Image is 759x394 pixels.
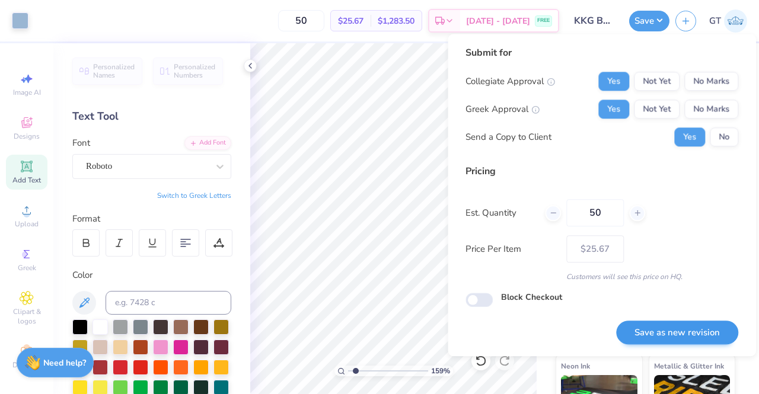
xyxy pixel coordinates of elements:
[6,307,47,326] span: Clipart & logos
[14,132,40,141] span: Designs
[338,15,363,27] span: $25.67
[565,9,623,33] input: Untitled Design
[278,10,324,31] input: – –
[184,136,231,150] div: Add Font
[616,321,738,345] button: Save as new revision
[501,291,562,303] label: Block Checkout
[654,360,724,372] span: Metallic & Glitter Ink
[157,191,231,200] button: Switch to Greek Letters
[709,14,721,28] span: GT
[465,102,540,116] div: Greek Approval
[72,268,231,282] div: Color
[465,164,738,178] div: Pricing
[598,100,629,118] button: Yes
[378,15,414,27] span: $1,283.50
[13,88,41,97] span: Image AI
[598,72,629,91] button: Yes
[537,17,550,25] span: FREE
[106,291,231,315] input: e.g. 7428 c
[465,75,555,88] div: Collegiate Approval
[72,108,231,124] div: Text Tool
[629,11,669,31] button: Save
[724,9,747,33] img: Gayathree Thangaraj
[634,100,680,118] button: Not Yet
[12,360,41,370] span: Decorate
[561,360,590,372] span: Neon Ink
[709,9,747,33] a: GT
[465,271,738,282] div: Customers will see this price on HQ.
[431,366,450,376] span: 159 %
[674,127,705,146] button: Yes
[465,130,551,144] div: Send a Copy to Client
[466,15,530,27] span: [DATE] - [DATE]
[72,212,232,226] div: Format
[710,127,738,146] button: No
[174,63,216,79] span: Personalized Numbers
[43,357,86,369] strong: Need help?
[72,136,90,150] label: Font
[465,46,738,60] div: Submit for
[93,63,135,79] span: Personalized Names
[18,263,36,273] span: Greek
[12,175,41,185] span: Add Text
[634,72,680,91] button: Not Yet
[566,199,624,226] input: – –
[465,242,557,256] label: Price Per Item
[465,206,536,220] label: Est. Quantity
[15,219,39,229] span: Upload
[684,100,738,118] button: No Marks
[684,72,738,91] button: No Marks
